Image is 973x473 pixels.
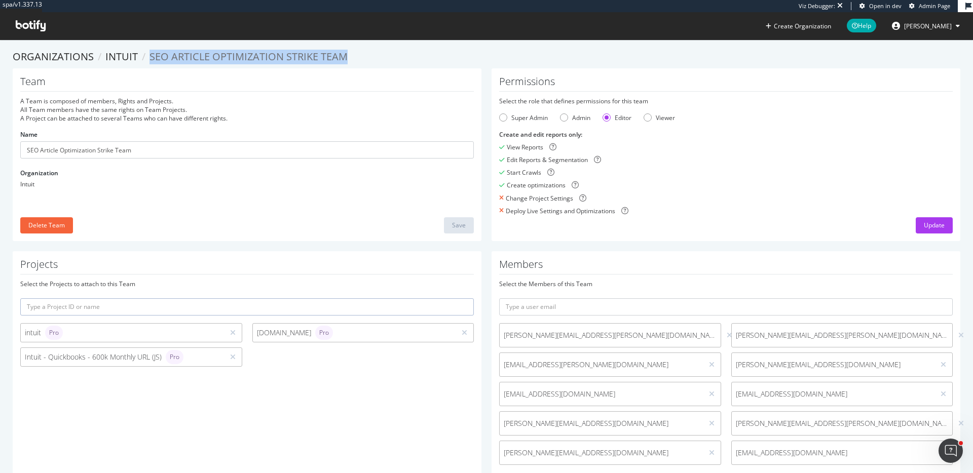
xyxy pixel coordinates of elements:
[20,298,474,316] input: Type a Project ID or name
[904,22,952,30] span: eric
[28,221,65,229] div: Delete Team
[45,326,63,340] div: brand label
[20,217,73,233] button: Delete Team
[20,169,58,177] label: Organization
[25,350,220,364] div: Intuit - Quickbooks - 600k Monthly URL (JS)
[13,50,960,64] ol: breadcrumbs
[20,130,38,139] label: Name
[615,113,631,122] div: Editor
[736,360,931,370] span: [PERSON_NAME][EMAIL_ADDRESS][DOMAIN_NAME]
[499,280,953,288] div: Select the Members of this Team
[504,418,699,428] span: [PERSON_NAME][EMAIL_ADDRESS][DOMAIN_NAME]
[315,326,333,340] div: brand label
[319,330,329,336] span: Pro
[20,97,474,123] div: A Team is composed of members, Rights and Projects. All Team members have the same rights on Team...
[499,76,953,92] h1: Permissions
[859,2,902,10] a: Open in dev
[736,389,931,399] span: [EMAIL_ADDRESS][DOMAIN_NAME]
[20,141,474,159] input: Name
[504,448,699,458] span: [PERSON_NAME][EMAIL_ADDRESS][DOMAIN_NAME]
[499,259,953,274] h1: Members
[166,350,183,364] div: brand label
[499,130,953,139] div: Create and edit reports only :
[506,207,615,215] div: Deploy Live Settings and Optimizations
[504,330,717,340] span: [PERSON_NAME][EMAIL_ADDRESS][PERSON_NAME][DOMAIN_NAME]
[504,389,699,399] span: [EMAIL_ADDRESS][DOMAIN_NAME]
[452,221,466,229] div: Save
[506,194,573,203] div: Change Project Settings
[20,280,474,288] div: Select the Projects to attach to this Team
[13,50,94,63] a: Organizations
[736,418,949,428] span: [PERSON_NAME][EMAIL_ADDRESS][PERSON_NAME][DOMAIN_NAME]
[507,143,543,151] div: View Reports
[736,448,931,458] span: [EMAIL_ADDRESS][DOMAIN_NAME]
[847,19,876,32] span: Help
[105,50,138,63] a: Intuit
[572,113,590,122] div: Admin
[499,113,548,122] div: Super Admin
[507,155,588,164] div: Edit Reports & Segmentation
[919,2,950,10] span: Admin Page
[916,217,953,233] button: Update
[765,21,832,31] button: Create Organization
[507,168,541,177] div: Start Crawls
[149,50,348,63] span: SEO Article Optimization Strike Team
[257,326,452,340] div: [DOMAIN_NAME]
[20,76,474,92] h1: Team
[939,439,963,463] iframe: Intercom live chat
[499,97,953,105] div: Select the role that defines permissions for this team
[25,326,220,340] div: intuit
[444,217,474,233] button: Save
[603,113,631,122] div: Editor
[869,2,902,10] span: Open in dev
[20,180,474,188] div: Intuit
[884,18,968,34] button: [PERSON_NAME]
[511,113,548,122] div: Super Admin
[49,330,59,336] span: Pro
[20,259,474,274] h1: Projects
[924,221,945,229] div: Update
[656,113,675,122] div: Viewer
[644,113,675,122] div: Viewer
[504,360,699,370] span: [EMAIL_ADDRESS][PERSON_NAME][DOMAIN_NAME]
[909,2,950,10] a: Admin Page
[799,2,835,10] div: Viz Debugger:
[499,298,953,316] input: Type a user email
[560,113,590,122] div: Admin
[170,354,179,360] span: Pro
[736,330,949,340] span: [PERSON_NAME][EMAIL_ADDRESS][PERSON_NAME][DOMAIN_NAME]
[507,181,566,189] div: Create optimizations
